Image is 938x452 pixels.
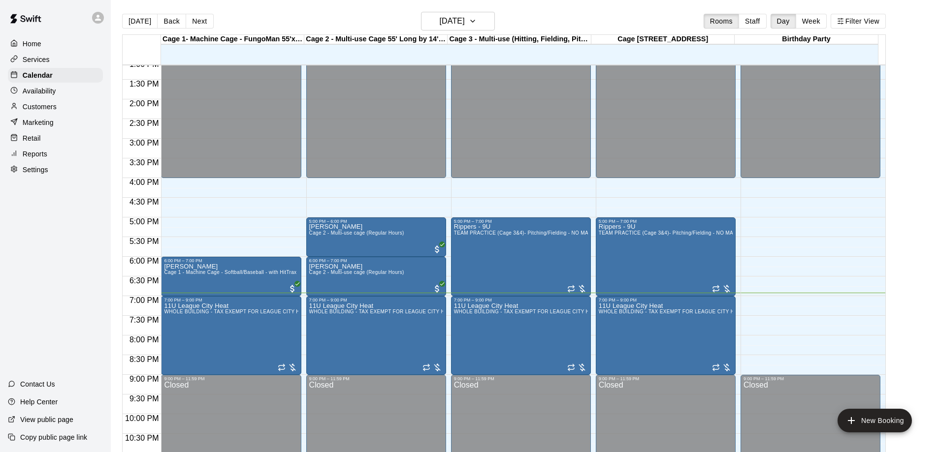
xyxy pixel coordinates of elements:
span: Cage 2 - Multi-use cage (Regular Hours) [309,270,404,275]
span: 3:00 PM [127,139,162,147]
div: 6:00 PM – 7:00 PM [309,258,443,263]
div: 7:00 PM – 9:00 PM: 11U League City Heat [596,296,736,375]
div: 7:00 PM – 9:00 PM: 11U League City Heat [451,296,591,375]
span: TEAM PRACTICE (Cage 3&4)- Pitching/Fielding - NO MACHINE [599,230,749,236]
div: 7:00 PM – 9:00 PM [454,298,588,302]
button: Filter View [831,14,886,29]
p: Copy public page link [20,432,87,442]
a: Settings [8,162,103,177]
span: 2:30 PM [127,119,162,127]
a: Reports [8,147,103,161]
span: 4:00 PM [127,178,162,186]
div: 6:00 PM – 7:00 PM: Eli Ladd [161,257,301,296]
div: 5:00 PM – 7:00 PM [454,219,588,224]
span: Recurring event [422,363,430,371]
p: Help Center [20,397,58,407]
span: 5:00 PM [127,217,162,226]
a: Services [8,52,103,67]
span: Recurring event [278,363,286,371]
a: Availability [8,84,103,98]
span: WHOLE BUILDING - TAX EXEMPT FOR LEAGUE CITY HEAT [454,309,599,314]
span: WHOLE BUILDING - TAX EXEMPT FOR LEAGUE CITY HEAT [309,309,454,314]
div: 7:00 PM – 9:00 PM: 11U League City Heat [306,296,446,375]
span: 7:30 PM [127,316,162,324]
div: Birthday Party [735,35,878,44]
button: [DATE] [122,14,158,29]
a: Marketing [8,115,103,130]
div: 5:00 PM – 6:00 PM [309,219,443,224]
span: 9:00 PM [127,375,162,383]
p: Customers [23,102,57,112]
p: Settings [23,165,48,175]
div: 5:00 PM – 7:00 PM [599,219,733,224]
span: Recurring event [712,285,720,293]
button: Next [186,14,213,29]
a: Retail [8,131,103,146]
span: Recurring event [567,285,575,293]
span: 8:30 PM [127,355,162,363]
span: 5:30 PM [127,237,162,245]
span: 7:00 PM [127,296,162,304]
span: 9:30 PM [127,394,162,403]
div: 7:00 PM – 9:00 PM [599,298,733,302]
p: Reports [23,149,47,159]
p: Availability [23,86,56,96]
div: 6:00 PM – 7:00 PM: Vincent Ruocco [306,257,446,296]
span: All customers have paid [432,244,442,254]
div: 9:00 PM – 11:59 PM [164,376,298,381]
span: 2:00 PM [127,99,162,108]
span: 10:30 PM [123,434,161,442]
p: Retail [23,133,41,143]
div: 7:00 PM – 9:00 PM: 11U League City Heat [161,296,301,375]
span: 4:30 PM [127,198,162,206]
div: Cage [STREET_ADDRESS] [591,35,735,44]
div: 9:00 PM – 11:59 PM [599,376,733,381]
span: Recurring event [712,363,720,371]
span: 8:00 PM [127,335,162,344]
span: 1:30 PM [127,80,162,88]
div: 6:00 PM – 7:00 PM [164,258,298,263]
p: Calendar [23,70,53,80]
div: Cage 3 - Multi-use (Hitting, Fielding, Pitching work) 75x13' Cage [448,35,591,44]
span: 10:00 PM [123,414,161,422]
div: Cage 2 - Multi-use Cage 55' Long by 14' Wide (No Machine) [304,35,448,44]
button: Back [157,14,186,29]
div: 7:00 PM – 9:00 PM [164,298,298,302]
span: WHOLE BUILDING - TAX EXEMPT FOR LEAGUE CITY HEAT [599,309,744,314]
button: Staff [739,14,767,29]
div: 7:00 PM – 9:00 PM [309,298,443,302]
a: Home [8,36,103,51]
p: Marketing [23,118,54,127]
span: TEAM PRACTICE (Cage 3&4)- Pitching/Fielding - NO MACHINE [454,230,605,236]
span: Cage 2 - Multi-use cage (Regular Hours) [309,230,404,236]
a: Customers [8,99,103,114]
span: Cage 1 - Machine Cage - Softball/Baseball - with HitTrax (Regular Hours) [164,270,335,275]
span: 6:00 PM [127,257,162,265]
div: 9:00 PM – 11:59 PM [744,376,877,381]
button: Rooms [704,14,739,29]
div: 5:00 PM – 7:00 PM: Rippers - 9U [451,217,591,296]
button: Week [796,14,827,29]
a: Calendar [8,68,103,83]
button: Day [771,14,796,29]
button: [DATE] [421,12,495,30]
span: Recurring event [567,363,575,371]
span: 6:30 PM [127,276,162,285]
p: Contact Us [20,379,55,389]
span: WHOLE BUILDING - TAX EXEMPT FOR LEAGUE CITY HEAT [164,309,309,314]
span: All customers have paid [432,284,442,294]
p: Services [23,55,50,64]
p: View public page [20,415,73,424]
div: 5:00 PM – 6:00 PM: Owen Terry [306,217,446,257]
div: 5:00 PM – 7:00 PM: Rippers - 9U [596,217,736,296]
div: 9:00 PM – 11:59 PM [454,376,588,381]
button: add [838,409,912,432]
